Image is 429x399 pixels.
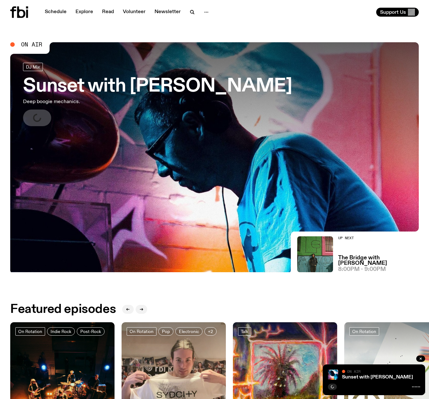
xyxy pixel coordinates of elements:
[23,98,187,106] p: Deep boogie mechanics.
[297,236,333,272] img: Amelia Sparke is wearing a black hoodie and pants, leaning against a blue, green and pink wall wi...
[23,77,292,95] h3: Sunset with [PERSON_NAME]
[352,329,376,334] span: On Rotation
[347,369,361,373] span: On Air
[175,327,203,336] a: Electronic
[338,255,419,266] a: The Bridge with [PERSON_NAME]
[51,329,71,334] span: Indie Rock
[328,370,338,380] img: Simon Caldwell stands side on, looking downwards. He has headphones on. Behind him is a brightly ...
[130,329,154,334] span: On Rotation
[10,304,116,315] h2: Featured episodes
[26,64,40,69] span: DJ Mix
[41,8,70,17] a: Schedule
[380,9,406,15] span: Support Us
[238,327,251,336] a: Talk
[23,63,43,71] a: DJ Mix
[119,8,149,17] a: Volunteer
[23,63,292,126] a: Sunset with [PERSON_NAME]Deep boogie mechanics.
[162,329,170,334] span: Pop
[338,267,386,272] span: 8:00pm - 9:00pm
[127,327,156,336] a: On Rotation
[98,8,118,17] a: Read
[208,329,213,334] span: +2
[349,327,379,336] a: On Rotation
[10,42,419,272] a: Simon Caldwell stands side on, looking downwards. He has headphones on. Behind him is a brightly ...
[15,327,45,336] a: On Rotation
[342,375,413,380] a: Sunset with [PERSON_NAME]
[204,327,217,336] button: +2
[72,8,97,17] a: Explore
[376,8,419,17] button: Support Us
[77,327,105,336] a: Post-Rock
[47,327,75,336] a: Indie Rock
[151,8,185,17] a: Newsletter
[21,42,42,47] span: On Air
[241,329,248,334] span: Talk
[158,327,173,336] a: Pop
[338,236,419,240] h2: Up Next
[179,329,199,334] span: Electronic
[80,329,101,334] span: Post-Rock
[18,329,42,334] span: On Rotation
